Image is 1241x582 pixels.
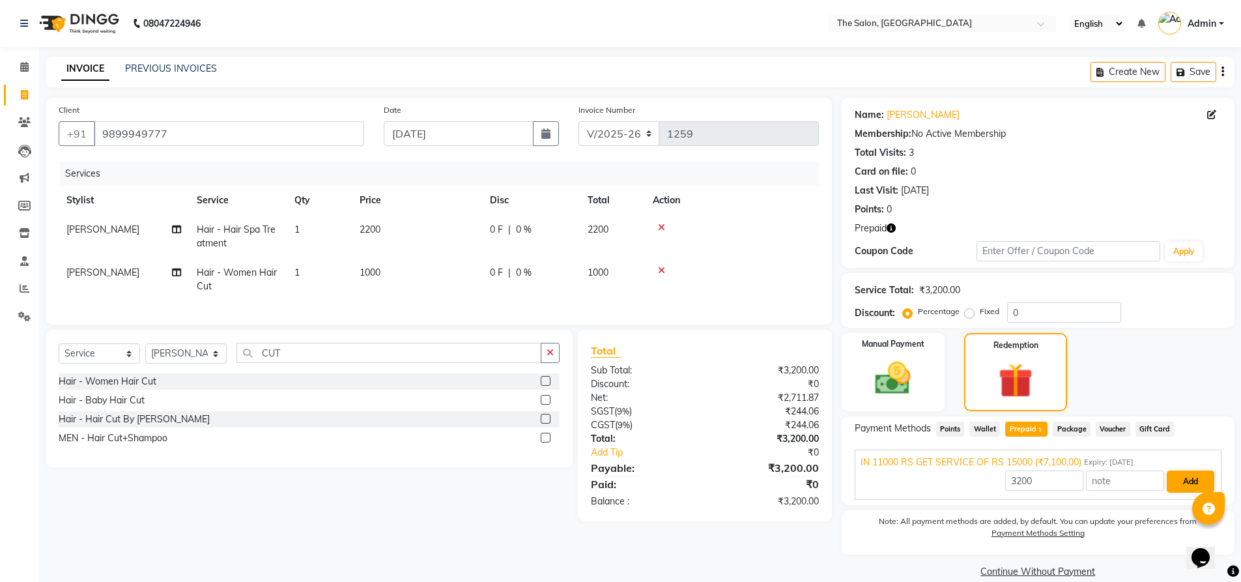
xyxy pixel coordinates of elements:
span: Prepaid [855,222,887,235]
a: INVOICE [61,57,109,81]
input: Amount [1005,471,1083,491]
label: Manual Payment [862,338,924,350]
div: ₹3,200.00 [705,364,829,377]
div: Balance : [581,495,705,508]
span: Total [591,344,621,358]
div: ( ) [581,405,705,418]
img: _cash.svg [864,358,922,399]
div: Services [60,162,829,186]
th: Price [352,186,482,215]
span: 1 [294,267,300,278]
label: Payment Methods Setting [991,527,1085,539]
span: Payment Methods [855,422,931,435]
span: | [508,223,511,237]
input: Enter Offer / Coupon Code [977,241,1160,261]
div: Service Total: [855,284,914,297]
label: Percentage [918,306,960,317]
div: [DATE] [901,184,929,197]
span: 0 % [516,266,532,280]
span: 2200 [360,224,380,235]
a: PREVIOUS INVOICES [125,63,217,74]
span: Gift Card [1135,422,1175,437]
span: 0 F [490,266,503,280]
div: ₹0 [705,377,829,391]
div: 0 [887,203,892,216]
div: No Active Membership [855,127,1221,141]
span: CGST [591,419,615,431]
div: Membership: [855,127,911,141]
div: MEN - Hair Cut+Shampoo [59,431,167,445]
div: ₹3,200.00 [919,284,960,297]
span: [PERSON_NAME] [66,267,139,278]
a: Continue Without Payment [844,565,1232,579]
div: Paid: [581,476,705,492]
div: Hair - Hair Cut By [PERSON_NAME] [59,413,210,426]
div: 0 [911,165,916,179]
span: SGST [591,405,614,417]
th: Action [645,186,819,215]
span: Package [1053,422,1091,437]
th: Service [189,186,287,215]
div: ₹0 [726,446,829,459]
div: Name: [855,108,884,122]
img: logo [33,5,122,42]
button: Add [1167,471,1214,493]
label: Client [59,104,79,116]
div: ( ) [581,418,705,432]
div: Payable: [581,460,705,476]
div: ₹244.06 [705,418,829,432]
th: Disc [482,186,580,215]
label: Note: All payment methods are added, by default. You can update your preferences from [855,516,1221,544]
span: Voucher [1096,422,1130,437]
span: 1 [1036,426,1044,434]
label: Redemption [993,340,1038,351]
div: Discount: [855,306,895,320]
img: _gift.svg [988,359,1044,402]
button: Create New [1091,62,1165,82]
span: | [508,266,511,280]
div: Total: [581,432,705,446]
input: Search or Scan [236,343,541,363]
span: 9% [617,406,629,416]
div: Discount: [581,377,705,391]
th: Total [580,186,645,215]
div: ₹2,711.87 [705,391,829,405]
div: Last Visit: [855,184,898,197]
th: Stylist [59,186,189,215]
img: Admin [1158,12,1181,35]
span: Expiry: [DATE] [1084,457,1134,468]
div: ₹244.06 [705,405,829,418]
div: Hair - Baby Hair Cut [59,394,145,407]
div: ₹0 [705,476,829,492]
span: Admin [1188,17,1216,31]
a: [PERSON_NAME] [887,108,960,122]
div: 3 [909,146,914,160]
input: Search by Name/Mobile/Email/Code [94,121,364,146]
input: note [1086,471,1164,491]
label: Fixed [980,306,999,317]
span: Hair - Hair Spa Treatment [197,224,276,249]
div: Sub Total: [581,364,705,377]
label: Date [384,104,401,116]
span: IN 11000 RS GET SERVICE OF RS 15000 (₹7,100.00) [861,456,1081,469]
span: 1000 [588,267,608,278]
div: Hair - Women Hair Cut [59,375,156,388]
a: Add Tip [581,446,725,459]
span: 1000 [360,267,380,278]
th: Qty [287,186,352,215]
div: Points: [855,203,884,216]
iframe: chat widget [1186,530,1228,569]
span: Hair - Women Hair Cut [197,267,277,292]
span: Points [936,422,965,437]
div: Card on file: [855,165,908,179]
div: Coupon Code [855,244,977,258]
span: 2200 [588,224,608,235]
div: ₹3,200.00 [705,432,829,446]
div: ₹3,200.00 [705,495,829,508]
button: +91 [59,121,95,146]
b: 08047224946 [143,5,201,42]
span: 9% [618,420,630,430]
div: Net: [581,391,705,405]
span: Prepaid [1005,422,1048,437]
button: Apply [1165,242,1203,261]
